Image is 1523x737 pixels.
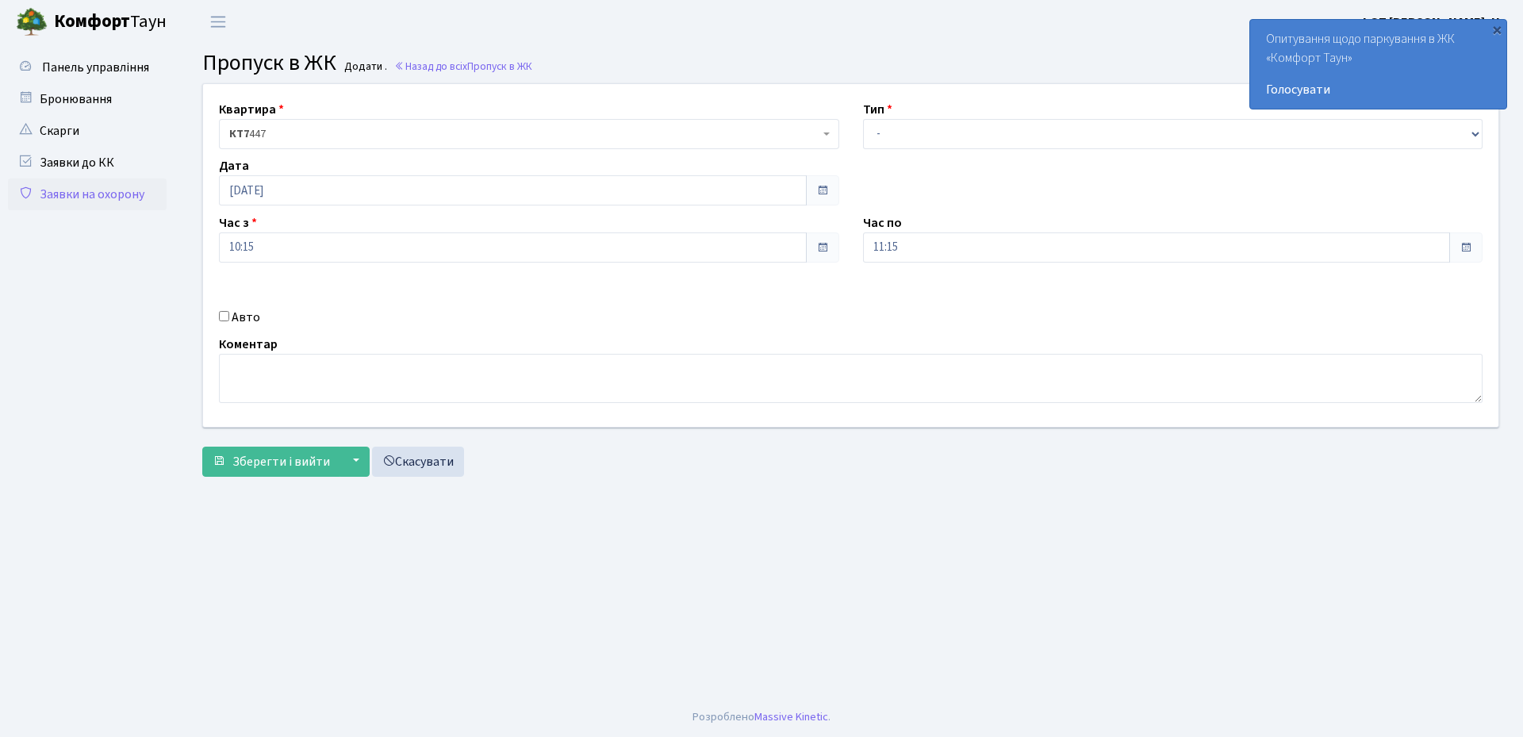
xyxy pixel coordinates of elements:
span: Таун [54,9,167,36]
a: ФОП [PERSON_NAME]. Н. [1360,13,1504,32]
label: Дата [219,156,249,175]
button: Зберегти і вийти [202,447,340,477]
label: Квартира [219,100,284,119]
img: logo.png [16,6,48,38]
div: Опитування щодо паркування в ЖК «Комфорт Таун» [1250,20,1506,109]
a: Назад до всіхПропуск в ЖК [394,59,532,74]
a: Заявки на охорону [8,178,167,210]
a: Скарги [8,115,167,147]
a: Бронювання [8,83,167,115]
span: <b>КТ7</b>&nbsp;&nbsp;&nbsp;447 [229,126,819,142]
a: Панель управління [8,52,167,83]
span: Зберегти і вийти [232,453,330,470]
span: Пропуск в ЖК [467,59,532,74]
span: <b>КТ7</b>&nbsp;&nbsp;&nbsp;447 [219,119,839,149]
div: × [1489,21,1505,37]
a: Massive Kinetic [754,708,828,725]
a: Скасувати [372,447,464,477]
button: Переключити навігацію [198,9,238,35]
span: Пропуск в ЖК [202,47,336,79]
a: Заявки до КК [8,147,167,178]
label: Авто [232,308,260,327]
span: Панель управління [42,59,149,76]
label: Час з [219,213,257,232]
small: Додати . [341,60,387,74]
b: КТ7 [229,126,249,142]
b: Комфорт [54,9,130,34]
label: Час по [863,213,902,232]
a: Голосувати [1266,80,1490,99]
div: Розроблено . [692,708,831,726]
label: Коментар [219,335,278,354]
label: Тип [863,100,892,119]
b: ФОП [PERSON_NAME]. Н. [1360,13,1504,31]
